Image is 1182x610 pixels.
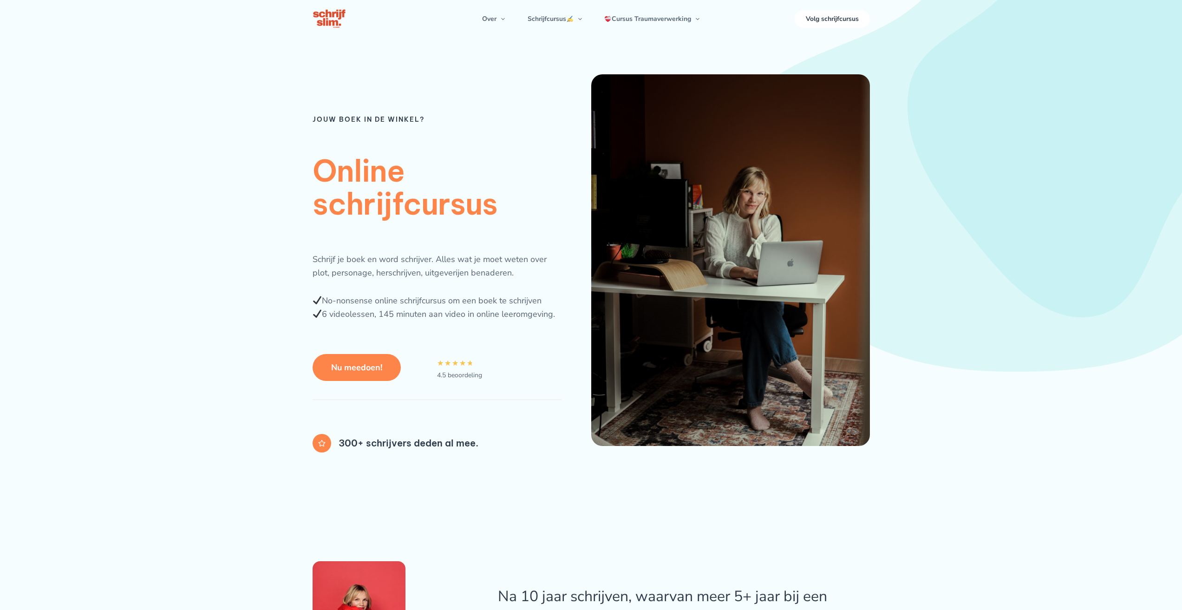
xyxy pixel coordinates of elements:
[567,16,573,22] img: ✍️
[593,5,711,33] a: Cursus TraumaverwerkingMenu schakelen
[444,356,451,370] i: ☆
[437,356,444,370] i: ☆
[313,294,562,308] div: No-nonsense online schrijfcursus om een boek te schrijven
[437,372,482,379] div: 4.5 beoordeling
[471,5,711,33] nav: Navigatie op de site: Menu
[313,308,562,321] div: 6 videolessen, 145 minuten aan video in online leeromgeving.
[313,8,347,30] img: schrijfcursus schrijfslim academy
[313,354,401,381] a: Nu meedoen!
[452,356,458,370] i: ☆
[574,5,582,33] span: Menu schakelen
[605,16,611,22] img: ❤️‍🩹
[471,5,516,33] a: OverMenu schakelen
[313,116,562,123] h6: Jouw boek in de winkel?
[516,5,593,33] a: SchrijfcursusMenu schakelen
[467,356,473,370] i: ☆
[313,253,562,280] div: Schrijf je boek en word schrijver. Alles wat je moet weten over plot, personage, herschrijven, ui...
[496,5,505,33] span: Menu schakelen
[339,437,478,449] span: 300+ schrijvers deden al mee.
[591,74,870,446] img: Lucia van den Brink is literair talent en jonge schrijver schrijfster van meerdere romans en op d...
[313,296,321,304] img: ✔️
[331,363,382,372] span: Nu meedoen!
[459,356,466,370] i: ☆
[313,309,321,318] img: ✔️
[691,5,699,33] span: Menu schakelen
[795,10,870,28] a: Volg schrijfcursus
[313,155,562,220] h1: Online schrijfcursus
[437,356,473,370] div: 4.8/5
